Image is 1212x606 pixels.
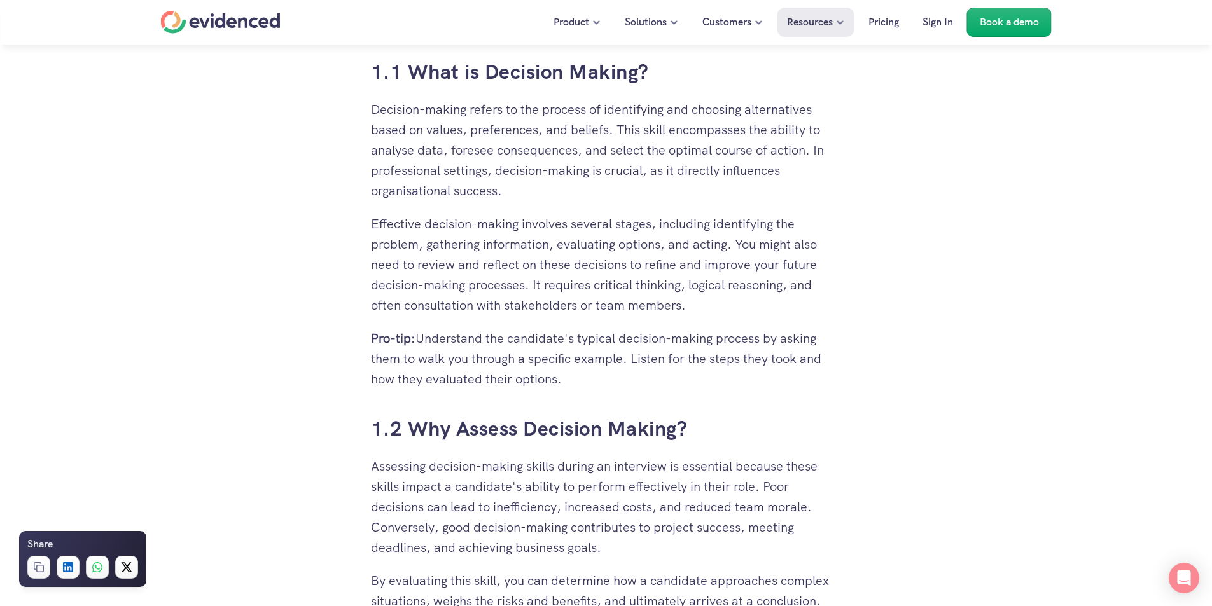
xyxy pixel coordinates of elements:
p: Resources [787,14,833,31]
p: Sign In [923,14,953,31]
a: Sign In [913,8,963,37]
div: Open Intercom Messenger [1169,563,1199,593]
p: Solutions [625,14,667,31]
p: Product [554,14,589,31]
p: Book a demo [980,14,1039,31]
a: Pricing [859,8,909,37]
h6: Share [27,536,53,553]
a: Book a demo [967,8,1052,37]
strong: Pro-tip: [371,330,415,347]
a: Home [161,11,281,34]
p: Decision-making refers to the process of identifying and choosing alternatives based on values, p... [371,99,842,201]
p: Assessing decision-making skills during an interview is essential because these skills impact a c... [371,456,842,558]
p: Understand the candidate's typical decision-making process by asking them to walk you through a s... [371,328,842,389]
h3: 1.2 Why Assess Decision Making? [371,415,842,443]
p: Pricing [868,14,899,31]
p: Effective decision-making involves several stages, including identifying the problem, gathering i... [371,214,842,315]
p: Customers [702,14,751,31]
